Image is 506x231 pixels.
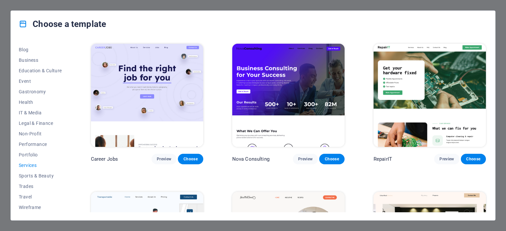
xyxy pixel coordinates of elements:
[19,100,62,105] span: Health
[19,79,62,84] span: Event
[466,156,481,162] span: Choose
[19,163,62,168] span: Services
[232,156,269,162] p: Nova Consulting
[293,154,318,164] button: Preview
[19,19,106,29] h4: Choose a template
[19,205,62,210] span: Wireframe
[152,154,177,164] button: Preview
[19,194,62,199] span: Travel
[183,156,198,162] span: Choose
[178,154,203,164] button: Choose
[19,47,62,52] span: Blog
[374,44,486,147] img: RepairIT
[19,44,62,55] button: Blog
[461,154,486,164] button: Choose
[324,156,339,162] span: Choose
[19,97,62,107] button: Health
[298,156,313,162] span: Preview
[19,171,62,181] button: Sports & Beauty
[19,55,62,65] button: Business
[19,76,62,86] button: Event
[19,139,62,150] button: Performance
[19,173,62,178] span: Sports & Beauty
[19,121,62,126] span: Legal & Finance
[232,44,345,147] img: Nova Consulting
[19,68,62,73] span: Education & Culture
[91,44,203,147] img: Career Jobs
[439,156,454,162] span: Preview
[19,160,62,171] button: Services
[19,142,62,147] span: Performance
[19,107,62,118] button: IT & Media
[19,152,62,157] span: Portfolio
[19,150,62,160] button: Portfolio
[91,156,118,162] p: Career Jobs
[19,65,62,76] button: Education & Culture
[19,110,62,115] span: IT & Media
[19,58,62,63] span: Business
[19,128,62,139] button: Non-Profit
[19,89,62,94] span: Gastronomy
[19,86,62,97] button: Gastronomy
[319,154,344,164] button: Choose
[19,184,62,189] span: Trades
[19,202,62,213] button: Wireframe
[19,181,62,192] button: Trades
[19,118,62,128] button: Legal & Finance
[157,156,171,162] span: Preview
[434,154,459,164] button: Preview
[19,192,62,202] button: Travel
[374,156,392,162] p: RepairIT
[19,131,62,136] span: Non-Profit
